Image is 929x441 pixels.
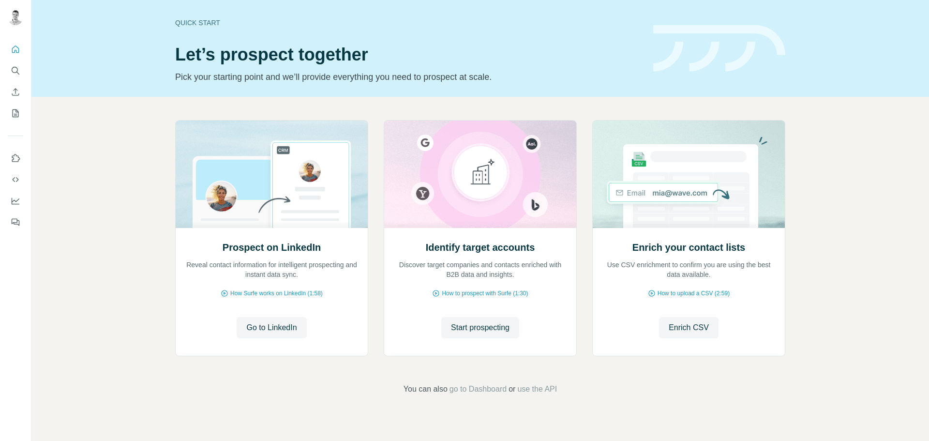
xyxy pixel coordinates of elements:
[404,383,448,395] span: You can also
[517,383,557,395] button: use the API
[8,10,23,25] img: Avatar
[223,241,321,254] h2: Prospect on LinkedIn
[658,289,730,298] span: How to upload a CSV (2:59)
[175,18,642,28] div: Quick start
[175,45,642,64] h1: Let’s prospect together
[451,322,509,334] span: Start prospecting
[175,70,642,84] p: Pick your starting point and we’ll provide everything you need to prospect at scale.
[426,241,535,254] h2: Identify target accounts
[602,260,775,279] p: Use CSV enrichment to confirm you are using the best data available.
[509,383,515,395] span: or
[441,317,519,338] button: Start prospecting
[669,322,709,334] span: Enrich CSV
[450,383,507,395] button: go to Dashboard
[8,105,23,122] button: My lists
[237,317,306,338] button: Go to LinkedIn
[246,322,297,334] span: Go to LinkedIn
[442,289,528,298] span: How to prospect with Surfe (1:30)
[8,62,23,79] button: Search
[659,317,719,338] button: Enrich CSV
[384,121,577,228] img: Identify target accounts
[592,121,785,228] img: Enrich your contact lists
[394,260,567,279] p: Discover target companies and contacts enriched with B2B data and insights.
[8,213,23,231] button: Feedback
[185,260,358,279] p: Reveal contact information for intelligent prospecting and instant data sync.
[632,241,745,254] h2: Enrich your contact lists
[8,83,23,101] button: Enrich CSV
[8,150,23,167] button: Use Surfe on LinkedIn
[8,41,23,58] button: Quick start
[230,289,323,298] span: How Surfe works on LinkedIn (1:58)
[8,192,23,210] button: Dashboard
[8,171,23,188] button: Use Surfe API
[653,25,785,72] img: banner
[175,121,368,228] img: Prospect on LinkedIn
